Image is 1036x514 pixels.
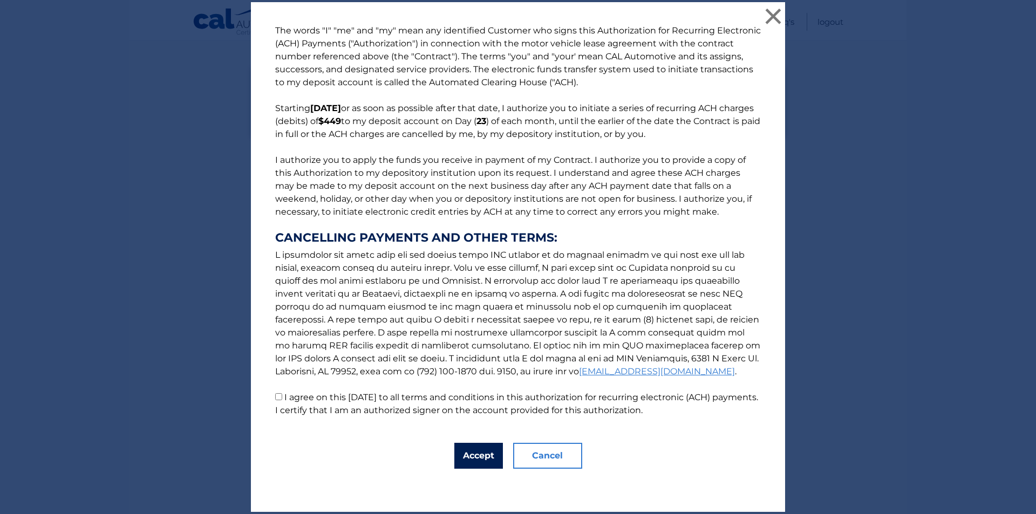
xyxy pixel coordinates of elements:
[275,231,761,244] strong: CANCELLING PAYMENTS AND OTHER TERMS:
[318,116,341,126] b: $449
[762,5,784,27] button: ×
[476,116,486,126] b: 23
[264,24,772,417] p: The words "I" "me" and "my" mean any identified Customer who signs this Authorization for Recurri...
[513,443,582,469] button: Cancel
[275,392,758,415] label: I agree on this [DATE] to all terms and conditions in this authorization for recurring electronic...
[310,103,341,113] b: [DATE]
[579,366,735,376] a: [EMAIL_ADDRESS][DOMAIN_NAME]
[454,443,503,469] button: Accept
